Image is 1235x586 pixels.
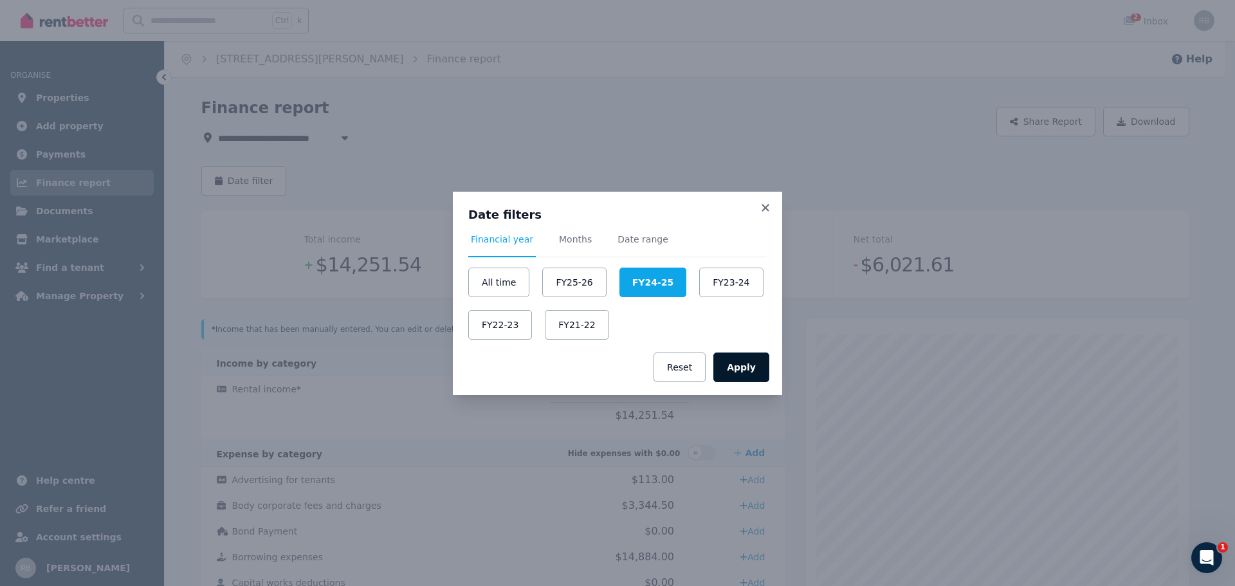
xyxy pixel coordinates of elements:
button: FY25-26 [542,268,606,297]
h3: Date filters [468,207,767,223]
button: Reset [654,353,706,382]
span: Financial year [471,233,533,246]
span: 1 [1218,542,1228,553]
nav: Tabs [468,233,767,257]
span: Months [559,233,592,246]
button: FY24-25 [619,268,686,297]
button: All time [468,268,529,297]
button: Apply [713,353,769,382]
button: FY23-24 [699,268,763,297]
span: Date range [617,233,668,246]
iframe: Intercom live chat [1191,542,1222,573]
button: FY22-23 [468,310,532,340]
button: FY21-22 [545,310,608,340]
